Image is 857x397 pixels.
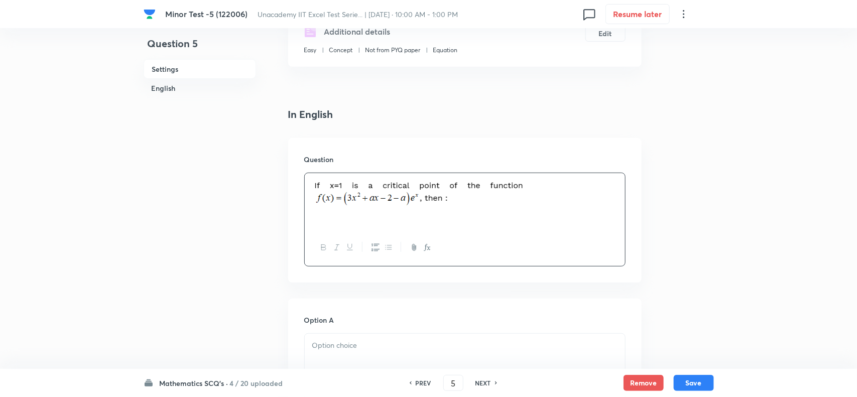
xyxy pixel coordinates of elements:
[144,36,256,59] h4: Question 5
[144,8,158,20] a: Company Logo
[144,59,256,79] h6: Settings
[324,26,391,38] h5: Additional details
[165,9,248,19] span: Minor Test -5 (122006)
[416,378,431,387] h6: PREV
[304,26,316,38] img: questionDetails.svg
[624,375,664,391] button: Remove
[160,378,228,388] h6: Mathematics SCQ's ·
[475,378,491,387] h6: NEXT
[433,46,458,55] p: Equation
[365,46,421,55] p: Not from PYQ paper
[585,26,626,42] button: Edit
[144,79,256,97] h6: English
[304,154,626,165] h6: Question
[304,315,626,325] h6: Option A
[605,4,670,24] button: Resume later
[329,46,353,55] p: Concept
[674,375,714,391] button: Save
[144,8,156,20] img: Company Logo
[258,10,458,19] span: Unacademy IIT Excel Test Serie... | [DATE] · 10:00 AM - 1:00 PM
[230,378,283,388] h6: 4 / 20 uploaded
[288,107,642,122] h4: In English
[312,179,524,207] img: 06-09-25-06:21:12-AM
[304,46,317,55] p: Easy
